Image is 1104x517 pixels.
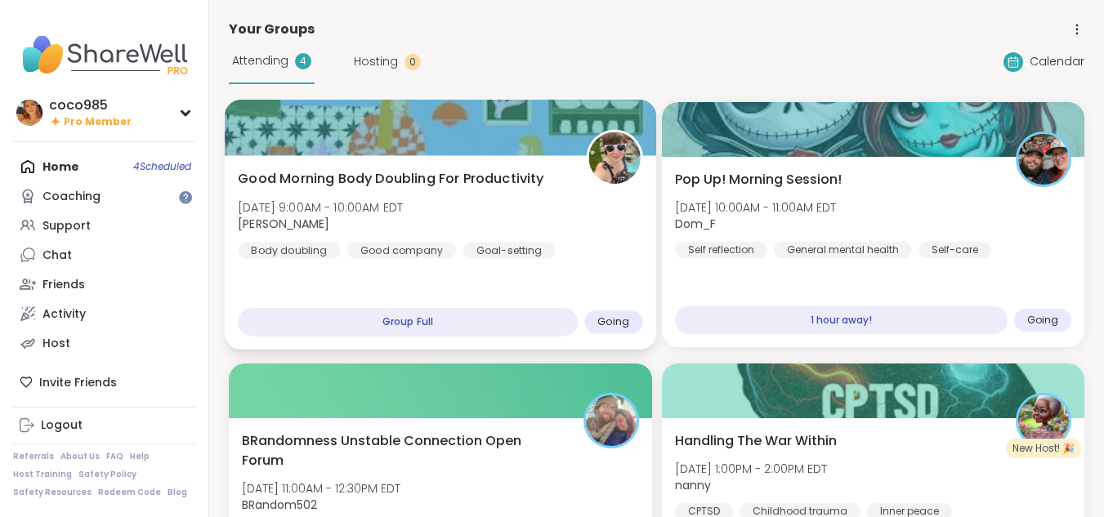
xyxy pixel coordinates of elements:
[78,469,136,480] a: Safety Policy
[42,277,85,293] div: Friends
[13,181,195,211] a: Coaching
[179,191,192,204] iframe: Spotlight
[13,469,72,480] a: Host Training
[347,242,457,258] div: Good company
[675,199,836,216] span: [DATE] 10:00AM - 11:00AM EDT
[675,216,716,232] b: Dom_F
[42,336,70,352] div: Host
[106,451,123,462] a: FAQ
[238,242,340,258] div: Body doubling
[675,431,837,451] span: Handling The War Within
[597,315,629,328] span: Going
[1018,134,1069,185] img: Dom_F
[42,306,86,323] div: Activity
[49,96,132,114] div: coco985
[588,132,640,184] img: Adrienne_QueenOfTheDawn
[919,242,991,258] div: Self-care
[42,218,91,234] div: Support
[238,169,543,189] span: Good Morning Body Doubling For Productivity
[354,53,398,70] span: Hosting
[42,247,72,264] div: Chat
[675,170,842,189] span: Pop Up! Morning Session!
[405,54,421,70] div: 0
[13,270,195,299] a: Friends
[13,211,195,240] a: Support
[42,189,101,205] div: Coaching
[1027,314,1058,327] span: Going
[586,395,637,446] img: BRandom502
[41,417,83,434] div: Logout
[13,26,195,83] img: ShareWell Nav Logo
[242,480,400,497] span: [DATE] 11:00AM - 12:30PM EDT
[238,198,403,215] span: [DATE] 9:00AM - 10:00AM EDT
[16,100,42,126] img: coco985
[242,497,317,513] b: BRandom502
[229,20,315,39] span: Your Groups
[242,431,565,470] span: BRandomness Unstable Connection Open Forum
[13,240,195,270] a: Chat
[1018,395,1069,446] img: nanny
[60,451,100,462] a: About Us
[774,242,912,258] div: General mental health
[168,487,187,498] a: Blog
[238,308,578,336] div: Group Full
[675,461,827,477] span: [DATE] 1:00PM - 2:00PM EDT
[13,328,195,358] a: Host
[13,451,54,462] a: Referrals
[232,52,288,69] span: Attending
[13,411,195,440] a: Logout
[13,368,195,397] div: Invite Friends
[64,115,132,129] span: Pro Member
[1030,53,1084,70] span: Calendar
[13,299,195,328] a: Activity
[1006,439,1081,458] div: New Host! 🎉
[130,451,150,462] a: Help
[98,487,161,498] a: Redeem Code
[675,306,1008,334] div: 1 hour away!
[295,53,311,69] div: 4
[675,477,711,493] b: nanny
[463,242,556,258] div: Goal-setting
[238,216,329,232] b: [PERSON_NAME]
[13,487,92,498] a: Safety Resources
[675,242,767,258] div: Self reflection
